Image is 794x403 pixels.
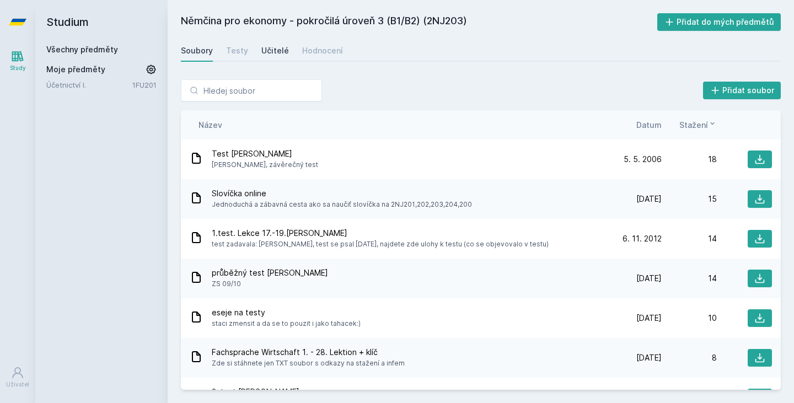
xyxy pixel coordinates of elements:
span: [DATE] [636,352,662,363]
span: test zadavala: [PERSON_NAME], test se psal [DATE], najdete zde ulohy k testu (co se objevovalo v ... [212,239,549,250]
div: 8 [662,352,717,363]
a: Soubory [181,40,213,62]
span: 1.test. Lekce 17.-19.[PERSON_NAME] [212,228,549,239]
span: eseje na testy [212,307,361,318]
div: 14 [662,233,717,244]
div: 14 [662,273,717,284]
a: 1FU201 [132,80,157,89]
span: Slovíčka online [212,188,472,199]
span: průběžný test [PERSON_NAME] [212,267,328,278]
button: Datum [636,119,662,131]
span: Stažení [679,119,708,131]
span: 5. 5. 2006 [624,154,662,165]
input: Hledej soubor [181,79,322,101]
div: 18 [662,154,717,165]
span: Moje předměty [46,64,105,75]
a: Testy [226,40,248,62]
div: Testy [226,45,248,56]
span: Fachsprache Wirtschaft 1. - 28. Lektion + klíč [212,347,405,358]
span: Test [PERSON_NAME] [212,148,318,159]
a: Study [2,44,33,78]
a: Uživatel [2,361,33,394]
span: [DATE] [636,273,662,284]
span: ZS 09/10 [212,278,328,289]
button: Přidat soubor [703,82,781,99]
div: Učitelé [261,45,289,56]
button: Stažení [679,119,717,131]
div: Hodnocení [302,45,343,56]
div: 10 [662,313,717,324]
div: 15 [662,194,717,205]
span: Zde si stáhnete jen TXT soubor s odkazy na stažení a infem [212,358,405,369]
button: Název [198,119,222,131]
a: Učitelé [261,40,289,62]
h2: Němčina pro ekonomy - pokročilá úroveň 3 (B1/B2) (2NJ203) [181,13,657,31]
div: Soubory [181,45,213,56]
span: 2. test [PERSON_NAME] [212,386,324,397]
span: 6. 11. 2012 [623,233,662,244]
div: Uživatel [6,380,29,389]
span: staci zmensit a da se to pouzit i jako tahacek:) [212,318,361,329]
a: Účetnictví I. [46,79,132,90]
div: Study [10,64,26,72]
a: Hodnocení [302,40,343,62]
a: Všechny předměty [46,45,118,54]
button: Přidat do mých předmětů [657,13,781,31]
span: [PERSON_NAME], závěrečný test [212,159,318,170]
span: Jednoduchá a zábavná cesta ako sa naučiť slovíčka na 2NJ201,202,203,204,200 [212,199,472,210]
span: [DATE] [636,194,662,205]
span: [DATE] [636,313,662,324]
